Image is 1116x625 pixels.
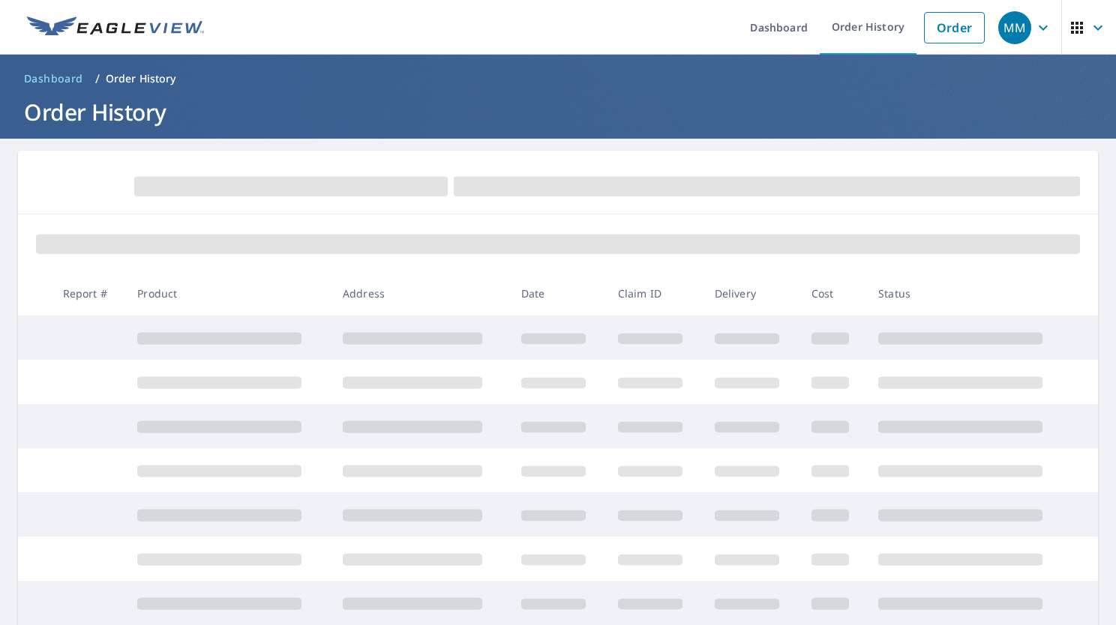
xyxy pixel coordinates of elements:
[18,67,1098,91] nav: breadcrumb
[51,271,126,315] th: Report #
[18,97,1098,127] h1: Order History
[27,16,204,39] img: EV Logo
[799,271,867,315] th: Cost
[24,71,83,86] span: Dashboard
[703,271,799,315] th: Delivery
[106,71,176,86] p: Order History
[866,271,1072,315] th: Status
[998,11,1031,44] div: MM
[95,70,100,88] li: /
[509,271,606,315] th: Date
[331,271,509,315] th: Address
[924,12,985,43] a: Order
[125,271,331,315] th: Product
[18,67,89,91] a: Dashboard
[606,271,703,315] th: Claim ID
